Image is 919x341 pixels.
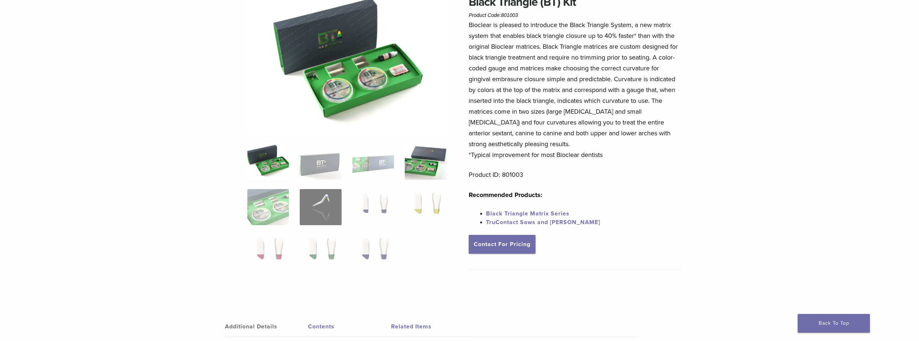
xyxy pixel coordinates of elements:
[405,189,446,225] img: Black Triangle (BT) Kit - Image 8
[469,12,518,18] span: Product Code:
[300,235,341,271] img: Black Triangle (BT) Kit - Image 10
[469,191,542,199] strong: Recommended Products:
[486,219,600,226] a: TruContact Saws and [PERSON_NAME]
[486,210,569,217] a: Black Triangle Matrix Series
[352,144,394,180] img: Black Triangle (BT) Kit - Image 3
[308,316,391,337] a: Contents
[405,144,446,180] img: Black Triangle (BT) Kit - Image 4
[225,316,308,337] a: Additional Details
[247,144,289,180] img: Intro-Black-Triangle-Kit-6-Copy-e1548792917662-324x324.jpg
[352,235,394,271] img: Black Triangle (BT) Kit - Image 11
[300,189,341,225] img: Black Triangle (BT) Kit - Image 6
[469,169,681,180] p: Product ID: 801003
[798,314,870,333] a: Back To Top
[469,19,681,160] p: Bioclear is pleased to introduce the Black Triangle System, a new matrix system that enables blac...
[247,235,289,271] img: Black Triangle (BT) Kit - Image 9
[501,12,518,18] span: 801003
[300,144,341,180] img: Black Triangle (BT) Kit - Image 2
[247,189,289,225] img: Black Triangle (BT) Kit - Image 5
[469,235,536,254] a: Contact For Pricing
[391,316,474,337] a: Related Items
[352,189,394,225] img: Black Triangle (BT) Kit - Image 7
